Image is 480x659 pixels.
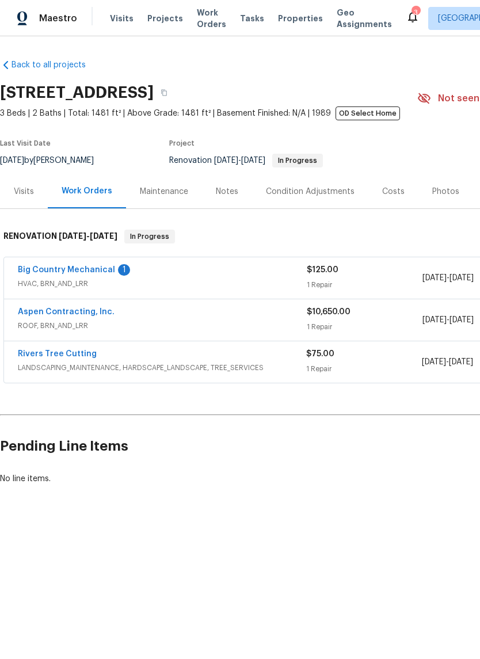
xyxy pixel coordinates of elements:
[59,232,86,240] span: [DATE]
[214,157,238,165] span: [DATE]
[169,157,323,165] span: Renovation
[307,321,422,333] div: 1 Repair
[422,316,447,324] span: [DATE]
[337,7,392,30] span: Geo Assignments
[422,314,474,326] span: -
[18,266,115,274] a: Big Country Mechanical
[422,274,447,282] span: [DATE]
[147,13,183,24] span: Projects
[14,186,34,197] div: Visits
[62,185,112,197] div: Work Orders
[216,186,238,197] div: Notes
[307,308,351,316] span: $10,650.00
[449,316,474,324] span: [DATE]
[39,13,77,24] span: Maestro
[3,230,117,243] h6: RENOVATION
[422,358,446,366] span: [DATE]
[273,157,322,164] span: In Progress
[18,350,97,358] a: Rivers Tree Cutting
[278,13,323,24] span: Properties
[307,266,338,274] span: $125.00
[125,231,174,242] span: In Progress
[449,358,473,366] span: [DATE]
[59,232,117,240] span: -
[266,186,355,197] div: Condition Adjustments
[90,232,117,240] span: [DATE]
[412,7,420,18] div: 3
[449,274,474,282] span: [DATE]
[118,264,130,276] div: 1
[240,14,264,22] span: Tasks
[306,350,334,358] span: $75.00
[214,157,265,165] span: -
[18,278,307,289] span: HVAC, BRN_AND_LRR
[18,308,115,316] a: Aspen Contracting, Inc.
[154,82,174,103] button: Copy Address
[18,362,306,374] span: LANDSCAPING_MAINTENANCE, HARDSCAPE_LANDSCAPE, TREE_SERVICES
[422,272,474,284] span: -
[432,186,459,197] div: Photos
[382,186,405,197] div: Costs
[110,13,134,24] span: Visits
[306,363,421,375] div: 1 Repair
[241,157,265,165] span: [DATE]
[307,279,422,291] div: 1 Repair
[197,7,226,30] span: Work Orders
[336,106,400,120] span: OD Select Home
[140,186,188,197] div: Maintenance
[18,320,307,332] span: ROOF, BRN_AND_LRR
[422,356,473,368] span: -
[169,140,195,147] span: Project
